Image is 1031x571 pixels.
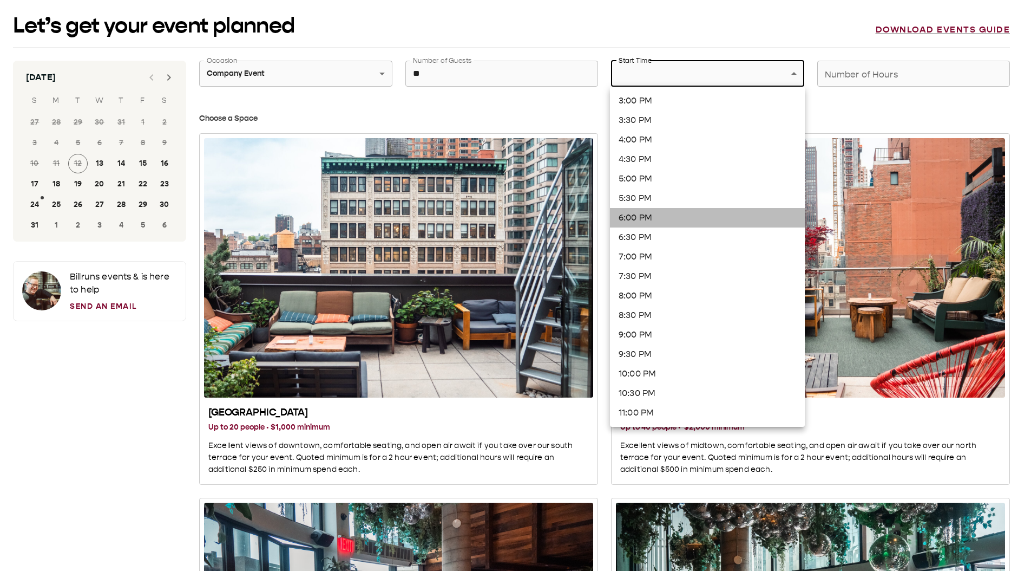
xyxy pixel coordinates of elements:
[610,384,805,403] li: 10:30 PM
[610,345,805,364] li: 9:30 PM
[610,150,805,169] li: 4:30 PM
[610,111,805,130] li: 3:30 PM
[610,189,805,208] li: 5:30 PM
[610,364,805,384] li: 10:00 PM
[610,267,805,286] li: 7:30 PM
[610,286,805,306] li: 8:00 PM
[610,91,805,111] li: 3:00 PM
[610,208,805,228] li: 6:00 PM
[610,325,805,345] li: 9:00 PM
[610,403,805,423] li: 11:00 PM
[610,130,805,150] li: 4:00 PM
[610,247,805,267] li: 7:00 PM
[610,169,805,189] li: 5:00 PM
[610,306,805,325] li: 8:30 PM
[610,228,805,247] li: 6:30 PM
